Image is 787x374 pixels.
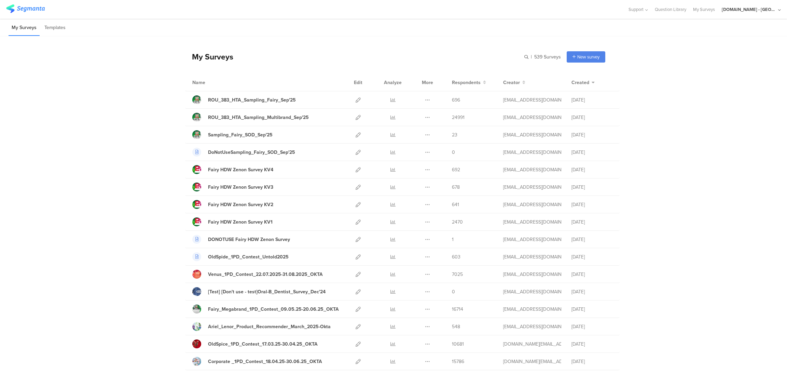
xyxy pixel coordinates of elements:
[503,323,561,330] div: betbeder.mb@pg.com
[208,340,318,348] div: OldSpice_1PD_Contest_17.03.25-30.04.25_OKTA
[452,306,463,313] span: 16714
[571,201,612,208] div: [DATE]
[452,79,486,86] button: Respondents
[192,79,233,86] div: Name
[383,74,403,91] div: Analyze
[192,148,295,157] a: DoNotUseSampling_Fairy_SOD_Sep'25
[503,288,561,295] div: betbeder.mb@pg.com
[208,306,339,313] div: Fairy_Megabrand_1PD_Contest_09.05.25-20.06.25_OKTA
[452,201,459,208] span: 641
[192,305,339,313] a: Fairy_Megabrand_1PD_Contest_09.05.25-20.06.25_OKTA
[452,236,454,243] span: 1
[452,131,457,138] span: 23
[208,323,331,330] div: Ariel_Lenor_Product_Recommender_March_2025-Okta
[41,20,69,36] li: Templates
[503,306,561,313] div: jansson.cj@pg.com
[571,288,612,295] div: [DATE]
[503,253,561,261] div: gheorghe.a.4@pg.com
[192,357,322,366] a: Corporate _1PD_Contest_18.04.25-30.06.25_OKTA
[571,96,612,104] div: [DATE]
[208,114,309,121] div: ROU_383_HTA_Sampling_Multibrand_Sep'25
[208,131,273,138] div: Sampling_Fairy_SOD_Sep'25
[208,218,273,226] div: Fairy HDW Zenon Survey KV1
[351,74,365,91] div: Edit
[192,217,273,226] a: Fairy HDW Zenon Survey KV1
[452,323,460,330] span: 548
[208,149,295,156] div: DoNotUseSampling_Fairy_SOD_Sep'25
[192,322,331,331] a: Ariel_Lenor_Product_Recommender_March_2025-Okta
[208,236,290,243] div: DONOTUSE Fairy HDW Zenon Survey
[503,236,561,243] div: gheorghe.a.4@pg.com
[503,166,561,173] div: gheorghe.a.4@pg.com
[208,201,273,208] div: Fairy HDW Zenon Survey KV2
[503,271,561,278] div: jansson.cj@pg.com
[452,253,460,261] span: 603
[571,271,612,278] div: [DATE]
[571,306,612,313] div: [DATE]
[420,74,435,91] div: More
[208,288,326,295] div: [Test] [Don't use - test]Oral-B_Dentist_Survey_Dec'24
[192,270,323,279] a: Venus_1PD_Contest_22.07.2025-31.08.2025_OKTA
[9,20,40,36] li: My Surveys
[503,218,561,226] div: gheorghe.a.4@pg.com
[503,184,561,191] div: gheorghe.a.4@pg.com
[452,288,455,295] span: 0
[208,96,296,104] div: ROU_383_HTA_Sampling_Fairy_Sep'25
[192,165,273,174] a: Fairy HDW Zenon Survey KV4
[192,287,326,296] a: [Test] [Don't use - test]Oral-B_Dentist_Survey_Dec'24
[208,271,323,278] div: Venus_1PD_Contest_22.07.2025-31.08.2025_OKTA
[503,79,520,86] span: Creator
[452,79,481,86] span: Respondents
[192,95,296,104] a: ROU_383_HTA_Sampling_Fairy_Sep'25
[192,200,273,209] a: Fairy HDW Zenon Survey KV2
[452,149,455,156] span: 0
[192,113,309,122] a: ROU_383_HTA_Sampling_Multibrand_Sep'25
[503,340,561,348] div: bruma.lb@pg.com
[629,6,644,13] span: Support
[452,114,465,121] span: 24991
[452,166,460,173] span: 692
[534,53,561,61] span: 539 Surveys
[571,340,612,348] div: [DATE]
[571,79,595,86] button: Created
[452,218,463,226] span: 2470
[185,51,233,63] div: My Surveys
[530,53,533,61] span: |
[503,131,561,138] div: gheorghe.a.4@pg.com
[571,131,612,138] div: [DATE]
[571,218,612,226] div: [DATE]
[208,253,289,261] div: OldSpide_1PD_Contest_Untold2025
[571,166,612,173] div: [DATE]
[503,358,561,365] div: bruma.lb@pg.com
[571,236,612,243] div: [DATE]
[571,358,612,365] div: [DATE]
[503,149,561,156] div: gheorghe.a.4@pg.com
[452,358,464,365] span: 15786
[192,339,318,348] a: OldSpice_1PD_Contest_17.03.25-30.04.25_OKTA
[192,183,273,191] a: Fairy HDW Zenon Survey KV3
[6,4,45,13] img: segmanta logo
[208,166,273,173] div: Fairy HDW Zenon Survey KV4
[503,79,525,86] button: Creator
[503,114,561,121] div: gheorghe.a.4@pg.com
[208,184,273,191] div: Fairy HDW Zenon Survey KV3
[571,253,612,261] div: [DATE]
[452,340,464,348] span: 10681
[503,201,561,208] div: gheorghe.a.4@pg.com
[577,54,599,60] span: New survey
[192,252,289,261] a: OldSpide_1PD_Contest_Untold2025
[571,79,589,86] span: Created
[571,149,612,156] div: [DATE]
[452,96,460,104] span: 696
[571,184,612,191] div: [DATE]
[571,323,612,330] div: [DATE]
[503,96,561,104] div: gheorghe.a.4@pg.com
[192,235,290,244] a: DONOTUSE Fairy HDW Zenon Survey
[452,271,463,278] span: 7025
[192,130,273,139] a: Sampling_Fairy_SOD_Sep'25
[571,114,612,121] div: [DATE]
[722,6,776,13] div: [DOMAIN_NAME] - [GEOGRAPHIC_DATA]
[208,358,322,365] div: Corporate _1PD_Contest_18.04.25-30.06.25_OKTA
[452,184,460,191] span: 678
